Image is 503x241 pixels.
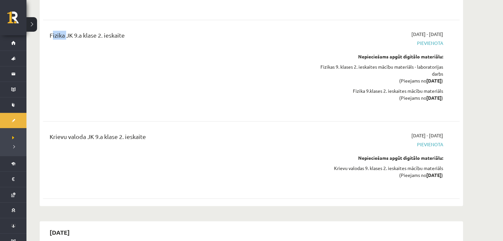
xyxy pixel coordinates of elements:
[426,172,441,178] strong: [DATE]
[318,141,443,148] span: Pievienota
[318,165,443,179] div: Krievu valodas 9. klases 2. ieskaites mācību materiāls (Pieejams no )
[7,12,26,28] a: Rīgas 1. Tālmācības vidusskola
[50,31,309,43] div: Fizika JK 9.a klase 2. ieskaite
[318,155,443,161] div: Nepieciešams apgūt digitālo materiālu:
[426,78,441,84] strong: [DATE]
[43,224,76,240] h2: [DATE]
[318,40,443,47] span: Pievienota
[318,87,443,101] div: Fizika 9.klases 2. ieskaites mācību materiāls (Pieejams no )
[426,95,441,101] strong: [DATE]
[318,63,443,84] div: Fizikas 9. klases 2. ieskaites mācību materiāls - laboratorijas darbs (Pieejams no )
[50,132,309,144] div: Krievu valoda JK 9.a klase 2. ieskaite
[411,132,443,139] span: [DATE] - [DATE]
[411,31,443,38] span: [DATE] - [DATE]
[318,53,443,60] div: Nepieciešams apgūt digitālo materiālu:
